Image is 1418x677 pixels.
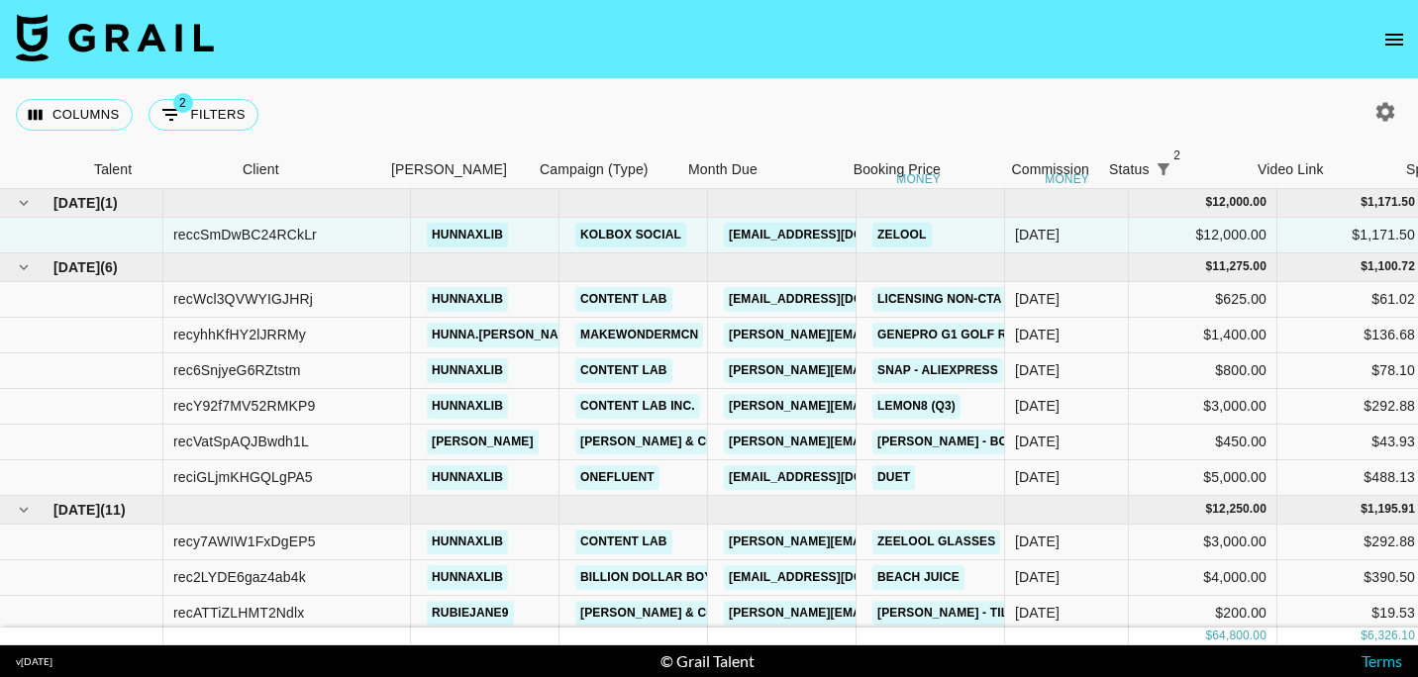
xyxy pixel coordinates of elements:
div: recy7AWIW1FxDgEP5 [173,532,316,551]
a: [PERSON_NAME] - Bottle Rockets (Phase 2) [872,430,1169,454]
button: Show filters [1150,155,1177,183]
div: 6,326.10 [1367,628,1415,644]
a: [EMAIL_ADDRESS][DOMAIN_NAME] [724,565,946,590]
div: Status [1109,150,1150,189]
span: [DATE] [53,500,100,520]
div: recWcl3QVWYIGJHRj [173,289,313,309]
div: $ [1205,501,1212,518]
a: GenePro G1 Golf Rangefinder [872,323,1091,347]
span: ( 11 ) [100,500,126,520]
div: Talent [84,150,233,189]
div: Aug '25 [1015,289,1060,309]
div: 2 active filters [1150,155,1177,183]
span: 2 [1167,145,1187,165]
a: [PERSON_NAME][EMAIL_ADDRESS][DOMAIN_NAME] [724,394,1047,419]
span: 2 [173,93,193,113]
div: Jul '25 [1015,603,1060,623]
div: recY92f7MV52RMKP9 [173,396,315,416]
div: 12,000.00 [1212,194,1266,211]
a: KolBox Social [575,223,686,247]
div: Aug '25 [1015,360,1060,380]
span: [DATE] [53,193,100,213]
div: Aug '25 [1015,396,1060,416]
div: Aug '25 [1015,467,1060,487]
div: $450.00 [1129,425,1277,460]
a: rubiejane9 [427,601,514,626]
div: Booker [381,150,530,189]
button: Sort [1177,155,1205,183]
a: hunnaxlib [427,465,508,490]
div: reccSmDwBC24RCkLr [173,225,317,244]
div: recyhhKfHY2lJRRMy [173,325,306,344]
div: Month Due [688,150,758,189]
div: 1,171.50 [1367,194,1415,211]
span: [DATE] [53,257,100,277]
a: Duet [872,465,915,490]
a: Hunna.[PERSON_NAME] [427,323,585,347]
div: Status [1099,150,1248,189]
a: [PERSON_NAME][EMAIL_ADDRESS][DOMAIN_NAME] [724,358,1047,383]
span: ( 1 ) [100,193,118,213]
div: Client [233,150,381,189]
a: hunnaxlib [427,565,508,590]
div: $ [1361,258,1367,275]
button: hide children [10,496,38,524]
div: 1,100.72 [1367,258,1415,275]
div: Campaign (Type) [530,150,678,189]
a: [EMAIL_ADDRESS][DOMAIN_NAME] [724,287,946,312]
a: Content Lab Inc. [575,394,700,419]
div: money [1045,173,1089,185]
div: Month Due [678,150,802,189]
div: $ [1361,501,1367,518]
div: $ [1205,194,1212,211]
a: Lemon8 (Q3) [872,394,961,419]
div: [PERSON_NAME] [391,150,507,189]
a: Terms [1362,651,1402,670]
button: hide children [10,253,38,281]
span: ( 6 ) [100,257,118,277]
a: [PERSON_NAME] [427,430,539,454]
div: Video Link [1258,150,1324,189]
a: Content Lab [575,287,672,312]
a: hunnaxlib [427,287,508,312]
a: [PERSON_NAME][EMAIL_ADDRESS][PERSON_NAME][DOMAIN_NAME] [724,430,1149,454]
a: [PERSON_NAME] & Co LLC [575,601,748,626]
button: open drawer [1374,20,1414,59]
a: makewondermcn [575,323,703,347]
a: [EMAIL_ADDRESS][DOMAIN_NAME] [724,465,946,490]
a: [PERSON_NAME][EMAIL_ADDRESS][DOMAIN_NAME] [724,323,1047,347]
div: v [DATE] [16,655,52,668]
div: money [896,173,941,185]
div: Aug '25 [1015,325,1060,344]
div: © Grail Talent [660,651,755,671]
div: $200.00 [1129,596,1277,631]
div: 1,195.91 [1367,501,1415,518]
div: $ [1205,258,1212,275]
div: Client [243,150,279,189]
div: $3,000.00 [1129,525,1277,560]
a: Billion Dollar Boy [575,565,717,590]
div: $800.00 [1129,353,1277,389]
button: Show filters [149,99,258,131]
div: Booking Price [854,150,941,189]
div: Aug '25 [1015,432,1060,451]
button: Select columns [16,99,133,131]
div: $ [1361,194,1367,211]
div: Sep '25 [1015,225,1060,244]
a: [EMAIL_ADDRESS][DOMAIN_NAME] [724,223,946,247]
a: Zelool [872,223,932,247]
a: hunnaxlib [427,358,508,383]
div: reciGLjmKHGQLgPA5 [173,467,313,487]
div: Campaign (Type) [540,150,649,189]
a: Licensing Non-CTA [872,287,1007,312]
div: Jul '25 [1015,532,1060,551]
div: $5,000.00 [1129,460,1277,496]
div: $ [1205,628,1212,644]
a: Content Lab [575,358,672,383]
div: recVatSpAQJBwdh1L [173,432,309,451]
a: [PERSON_NAME] - Till There Was You [872,601,1125,626]
div: $ [1361,628,1367,644]
a: [PERSON_NAME] & Co LLC [575,430,748,454]
a: hunnaxlib [427,394,508,419]
div: Video Link [1248,150,1396,189]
